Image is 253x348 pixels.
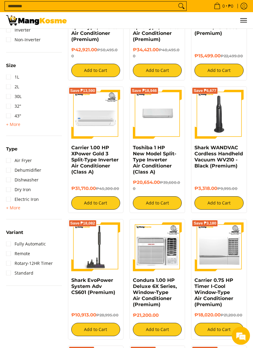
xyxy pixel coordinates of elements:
[89,187,110,195] em: Submit
[6,195,39,204] a: Electric Iron
[6,206,20,211] span: + More
[6,121,20,128] summary: Open
[96,313,119,318] del: ₱28,995.00
[227,4,234,8] span: ₱0
[6,25,31,35] a: Inverter
[70,222,95,225] span: Save ₱18,082
[133,90,182,139] img: Toshiba 1 HP New Model Split-Type Inverter Air Conditioner (Class A)
[133,48,180,59] del: ₱40,495.00
[194,19,238,36] a: Samsung 43" LED TV, 43N5003 (Premium)
[3,166,116,187] textarea: Type your message and click 'Submit'
[221,4,226,8] span: 0
[133,323,182,336] button: Add to Cart
[133,223,182,272] img: Condura 1.00 HP Deluxe 6X Series, Window-Type Air Conditioner (Premium)
[194,313,243,319] h6: ₱18,020.00
[212,3,235,9] span: •
[6,63,16,68] span: Size
[6,147,18,156] summary: Open
[194,64,243,77] button: Add to Cart
[6,204,20,212] summary: Open
[194,145,243,169] a: Shark WANDVAC Cordless Handheld Vacuum WV210 - Black (Premium)
[6,63,16,73] summary: Open
[221,313,242,318] del: ₱21,200.00
[71,223,120,272] img: shark-evopower-wireless-vacuum-full-view-mang-kosme
[71,47,120,59] h6: ₱42,921.00
[132,89,157,93] span: Save ₱18,946
[13,76,106,138] span: We are offline. Please leave us a message.
[194,222,216,225] span: Save ₱3,180
[6,230,23,235] span: Variant
[6,269,33,278] a: Standard
[6,185,31,195] a: Dry Iron
[70,89,95,93] span: Save ₱13,590
[194,323,243,336] button: Add to Cart
[6,175,39,185] a: Dishwasher
[71,145,119,175] a: Carrier 1.00 HP XPower Gold 3 Split-Type Inverter Air Conditioner (Class A)
[194,89,216,93] span: Save ₱6,677
[6,156,32,166] a: Air Fryer
[6,166,41,175] a: Dehumidifier
[6,111,21,121] a: 43"
[133,278,177,308] a: Condura 1.00 HP Deluxe 6X Series, Window-Type Air Conditioner (Premium)
[133,313,182,319] h6: ₱21,200.00
[100,3,114,18] div: Minimize live chat window
[6,147,18,151] span: Type
[177,2,186,11] button: Search
[71,278,115,296] a: Shark EvoPower System Adv CS601 (Premium)
[133,181,180,191] del: ₱39,600.00
[6,122,20,127] span: + More
[6,102,21,111] a: 32"
[6,82,19,92] a: 2L
[6,15,67,25] img: Bodega Sale l Mang Kosme: Cost-Efficient &amp; Quality Home Appliances
[71,197,120,210] button: Add to Cart
[6,92,22,102] a: 30L
[133,145,176,175] a: Toshiba 1 HP New Model Split-Type Inverter Air Conditioner (Class A)
[133,47,182,59] h6: ₱34,421.00
[32,34,102,42] div: Leave a message
[194,223,243,272] img: Carrier 0.75 HP Timer I-Cool Window-Type Air Conditioner (Premium)
[221,54,243,59] del: ₱22,499.00
[194,90,243,139] img: Shark WANDVAC Cordless Handheld Vacuum WV210 - Black (Premium)
[71,48,118,59] del: ₱50,495.00
[71,186,120,192] h6: ₱31,710.00
[194,186,243,192] h6: ₱3,318.00
[133,19,181,42] a: Condura 1.5 HP Split-Type, Inverter Air Conditioner (Premium)
[71,323,120,336] button: Add to Cart
[6,73,19,82] a: 1L
[194,278,233,308] a: Carrier 0.75 HP Timer I-Cool Window-Type Air Conditioner (Premium)
[71,90,120,139] img: Carrier 1.00 HP XPower Gold 3 Split-Type Inverter Air Conditioner (Class A)
[71,64,120,77] button: Add to Cart
[71,313,120,319] h6: ₱10,913.00
[6,259,53,269] a: Rotary-12HR Timer
[71,19,120,42] a: Condura 2.0 HP Split-Type, Inverter Air Conditioner (Premium)
[73,12,247,29] nav: Main Menu
[6,239,46,249] a: Fully Automatic
[96,187,119,191] del: ₱45,300.00
[73,12,247,29] ul: Customer Navigation
[217,187,238,191] del: ₱9,995.00
[194,53,243,59] h6: ₱15,499.00
[6,249,30,259] a: Remote
[6,35,41,45] a: Non-Inverter
[6,230,23,239] summary: Open
[133,64,182,77] button: Add to Cart
[194,197,243,210] button: Add to Cart
[240,12,247,29] button: Menu
[133,197,182,210] button: Add to Cart
[133,180,182,192] h6: ₱20,654.00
